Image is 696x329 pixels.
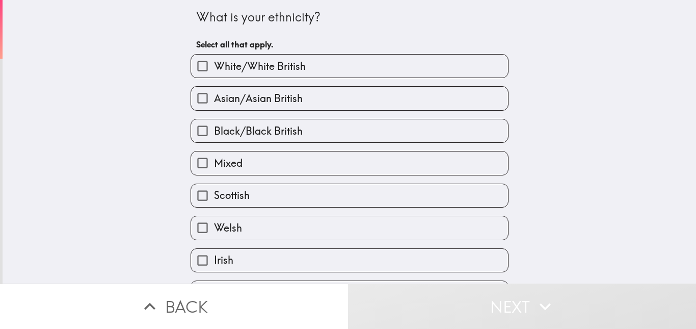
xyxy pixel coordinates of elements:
button: Next [348,284,696,329]
button: Asian/Asian British [191,87,508,110]
h6: Select all that apply. [196,39,503,50]
span: Scottish [214,188,250,203]
button: White/White British [191,55,508,78]
button: Mixed [191,151,508,174]
span: Black/Black British [214,124,303,138]
button: Irish [191,249,508,272]
button: Scottish [191,184,508,207]
span: White/White British [214,59,306,73]
span: Irish [214,253,233,267]
span: Welsh [214,221,242,235]
button: Welsh [191,216,508,239]
span: Asian/Asian British [214,91,303,106]
div: What is your ethnicity? [196,9,503,26]
button: Black/Black British [191,119,508,142]
span: Mixed [214,156,243,170]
